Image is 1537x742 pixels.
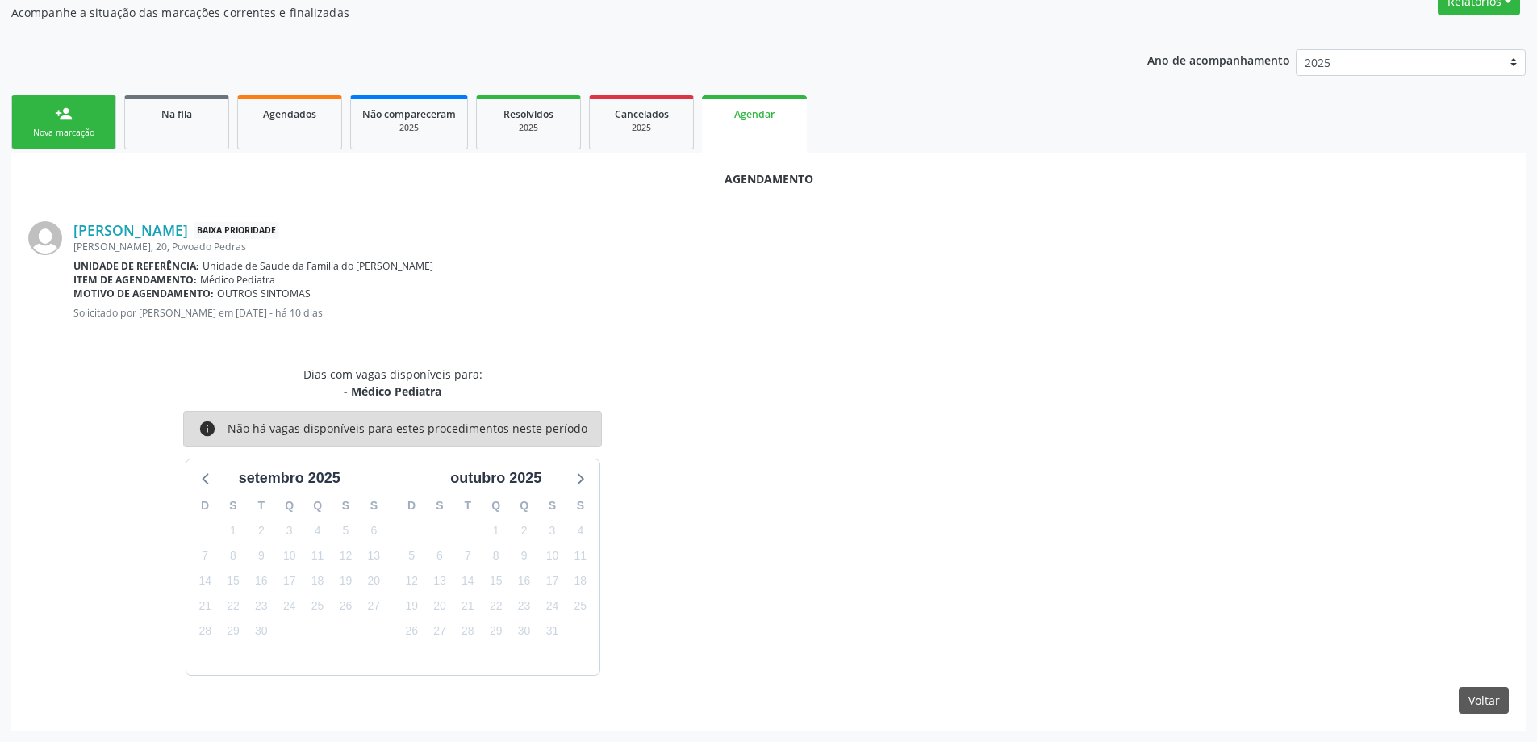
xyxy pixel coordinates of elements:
[601,122,682,134] div: 2025
[307,595,329,618] span: quinta-feira, 25 de setembro de 2025
[222,519,244,542] span: segunda-feira, 1 de setembro de 2025
[428,544,451,567] span: segunda-feira, 6 de outubro de 2025
[362,544,385,567] span: sábado, 13 de setembro de 2025
[303,366,482,400] div: Dias com vagas disponíveis para:
[334,595,357,618] span: sexta-feira, 26 de setembro de 2025
[444,467,548,489] div: outubro 2025
[250,519,273,542] span: terça-feira, 2 de setembro de 2025
[250,620,273,643] span: terça-feira, 30 de setembro de 2025
[457,595,479,618] span: terça-feira, 21 de outubro de 2025
[73,306,1509,320] p: Solicitado por [PERSON_NAME] em [DATE] - há 10 dias
[485,570,507,593] span: quarta-feira, 15 de outubro de 2025
[569,519,591,542] span: sábado, 4 de outubro de 2025
[228,420,587,438] div: Não há vagas disponíveis para estes procedimentos neste período
[275,493,303,518] div: Q
[485,544,507,567] span: quarta-feira, 8 de outubro de 2025
[569,544,591,567] span: sábado, 11 de outubro de 2025
[247,493,275,518] div: T
[1459,687,1509,715] button: Voltar
[73,273,197,287] b: Item de agendamento:
[488,122,569,134] div: 2025
[11,4,1071,21] p: Acompanhe a situação das marcações correntes e finalizadas
[222,620,244,643] span: segunda-feira, 29 de setembro de 2025
[510,493,538,518] div: Q
[360,493,388,518] div: S
[222,544,244,567] span: segunda-feira, 8 de setembro de 2025
[428,570,451,593] span: segunda-feira, 13 de outubro de 2025
[194,222,279,239] span: Baixa Prioridade
[400,570,423,593] span: domingo, 12 de outubro de 2025
[28,170,1509,187] div: Agendamento
[362,595,385,618] span: sábado, 27 de setembro de 2025
[222,595,244,618] span: segunda-feira, 22 de setembro de 2025
[307,544,329,567] span: quinta-feira, 11 de setembro de 2025
[569,595,591,618] span: sábado, 25 de outubro de 2025
[400,544,423,567] span: domingo, 5 de outubro de 2025
[194,620,216,643] span: domingo, 28 de setembro de 2025
[307,570,329,593] span: quinta-feira, 18 de setembro de 2025
[457,570,479,593] span: terça-feira, 14 de outubro de 2025
[734,107,775,121] span: Agendar
[426,493,454,518] div: S
[200,273,275,287] span: Médico Pediatra
[334,570,357,593] span: sexta-feira, 19 de setembro de 2025
[503,107,553,121] span: Resolvidos
[194,595,216,618] span: domingo, 21 de setembro de 2025
[453,493,482,518] div: T
[615,107,669,121] span: Cancelados
[303,493,332,518] div: Q
[334,519,357,542] span: sexta-feira, 5 de setembro de 2025
[194,570,216,593] span: domingo, 14 de setembro de 2025
[513,620,536,643] span: quinta-feira, 30 de outubro de 2025
[334,544,357,567] span: sexta-feira, 12 de setembro de 2025
[362,122,456,134] div: 2025
[400,620,423,643] span: domingo, 26 de outubro de 2025
[23,127,104,139] div: Nova marcação
[398,493,426,518] div: D
[222,570,244,593] span: segunda-feira, 15 de setembro de 2025
[457,544,479,567] span: terça-feira, 7 de outubro de 2025
[198,420,216,438] i: info
[485,595,507,618] span: quarta-feira, 22 de outubro de 2025
[485,620,507,643] span: quarta-feira, 29 de outubro de 2025
[191,493,219,518] div: D
[232,467,347,489] div: setembro 2025
[73,240,1509,254] div: [PERSON_NAME], 20, Povoado Pedras
[307,519,329,542] span: quinta-feira, 4 de setembro de 2025
[217,287,311,300] span: OUTROS SINTOMAS
[203,259,433,273] span: Unidade de Saude da Familia do [PERSON_NAME]
[541,620,563,643] span: sexta-feira, 31 de outubro de 2025
[428,595,451,618] span: segunda-feira, 20 de outubro de 2025
[73,287,214,300] b: Motivo de agendamento:
[513,595,536,618] span: quinta-feira, 23 de outubro de 2025
[362,570,385,593] span: sábado, 20 de setembro de 2025
[194,544,216,567] span: domingo, 7 de setembro de 2025
[1147,49,1290,69] p: Ano de acompanhamento
[263,107,316,121] span: Agendados
[362,107,456,121] span: Não compareceram
[278,519,301,542] span: quarta-feira, 3 de setembro de 2025
[538,493,566,518] div: S
[513,519,536,542] span: quinta-feira, 2 de outubro de 2025
[457,620,479,643] span: terça-feira, 28 de outubro de 2025
[55,105,73,123] div: person_add
[362,519,385,542] span: sábado, 6 de setembro de 2025
[303,383,482,400] div: - Médico Pediatra
[250,570,273,593] span: terça-feira, 16 de setembro de 2025
[161,107,192,121] span: Na fila
[73,221,188,239] a: [PERSON_NAME]
[541,595,563,618] span: sexta-feira, 24 de outubro de 2025
[513,570,536,593] span: quinta-feira, 16 de outubro de 2025
[485,519,507,542] span: quarta-feira, 1 de outubro de 2025
[278,570,301,593] span: quarta-feira, 17 de setembro de 2025
[541,570,563,593] span: sexta-feira, 17 de outubro de 2025
[482,493,510,518] div: Q
[278,595,301,618] span: quarta-feira, 24 de setembro de 2025
[73,259,199,273] b: Unidade de referência:
[332,493,360,518] div: S
[541,544,563,567] span: sexta-feira, 10 de outubro de 2025
[28,221,62,255] img: img
[541,519,563,542] span: sexta-feira, 3 de outubro de 2025
[569,570,591,593] span: sábado, 18 de outubro de 2025
[513,544,536,567] span: quinta-feira, 9 de outubro de 2025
